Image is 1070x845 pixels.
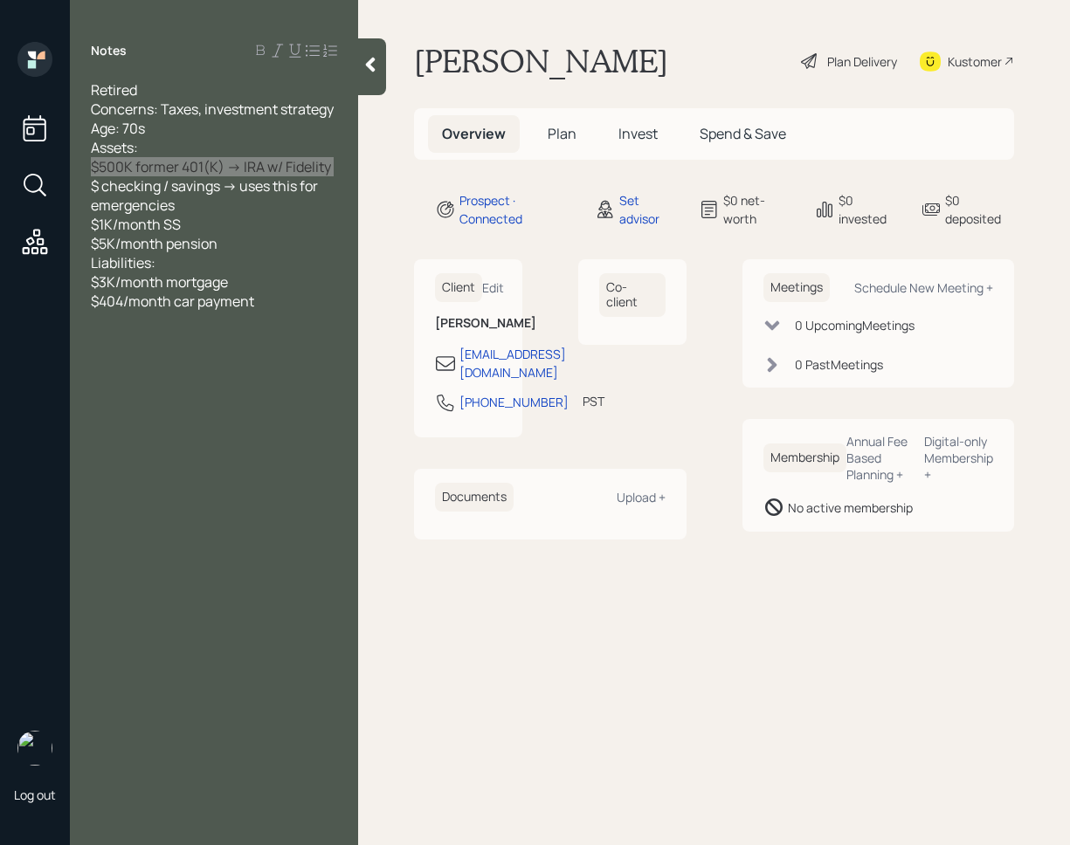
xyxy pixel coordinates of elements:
div: Schedule New Meeting + [854,279,993,296]
div: $0 net-worth [723,191,793,228]
div: Upload + [617,489,666,505]
span: Overview [442,124,506,143]
span: Retired Concerns: Taxes, investment strategy Age: 70s Assets: $500K former 401(K) -> IRA w/ Fidel... [91,80,334,311]
span: Plan [548,124,576,143]
div: $0 deposited [945,191,1014,228]
h6: Membership [763,443,846,472]
div: Prospect · Connected [459,191,574,228]
div: Plan Delivery [827,52,897,71]
h1: [PERSON_NAME] [414,42,668,80]
h6: Co-client [599,273,666,317]
div: Log out [14,787,56,803]
div: [EMAIL_ADDRESS][DOMAIN_NAME] [459,345,566,381]
div: Set advisor [619,191,678,228]
h6: Meetings [763,273,830,302]
div: Kustomer [948,52,1002,71]
img: retirable_logo.png [17,731,52,766]
div: $0 invested [839,191,900,228]
h6: Client [435,273,482,302]
h6: Documents [435,483,514,512]
div: [PHONE_NUMBER] [459,393,569,411]
span: Invest [618,124,658,143]
div: Edit [482,279,504,296]
div: 0 Past Meeting s [795,355,883,374]
h6: [PERSON_NAME] [435,316,501,331]
div: No active membership [788,498,913,517]
div: Annual Fee Based Planning + [846,433,911,483]
label: Notes [91,42,127,59]
span: Spend & Save [700,124,786,143]
div: 0 Upcoming Meeting s [795,316,915,334]
div: Digital-only Membership + [924,433,993,483]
